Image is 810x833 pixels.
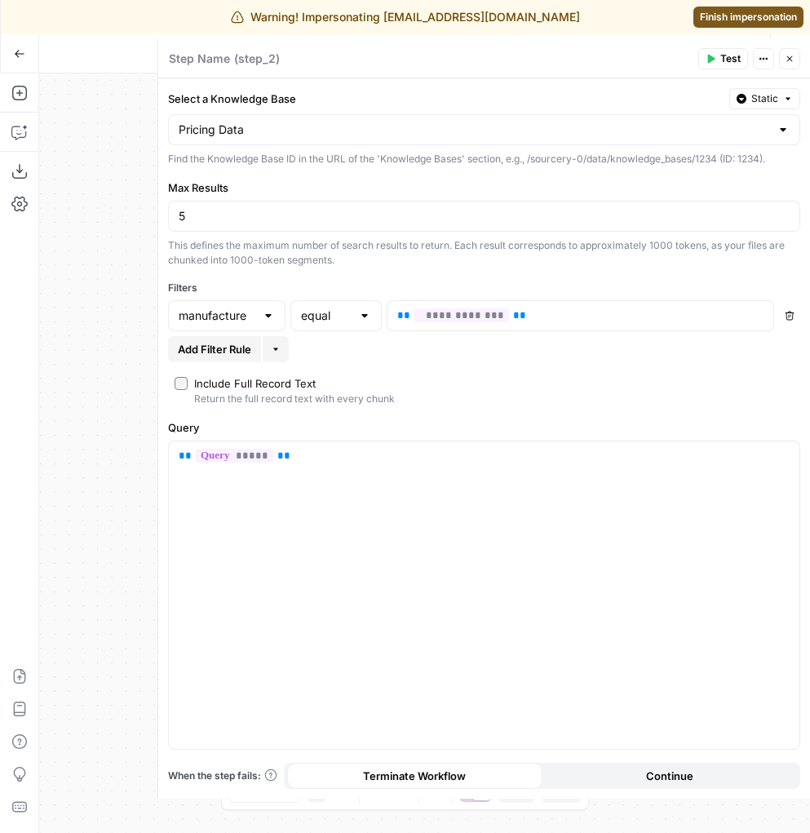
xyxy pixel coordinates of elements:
div: Find the Knowledge Base ID in the URL of the 'Knowledge Bases' section, e.g., /sourcery-0/data/kn... [168,152,800,166]
span: Test [720,51,741,66]
label: Query [168,419,800,436]
span: Terminate Workflow [363,768,466,784]
div: EndOutput [219,773,439,807]
label: Select a Knowledge Base [168,91,723,107]
span: Finish impersonation [700,10,797,24]
span: ( step_2 ) [234,51,280,67]
label: Max Results [168,179,800,196]
div: Filters [168,281,800,295]
button: Continue [542,763,798,789]
button: Test [698,48,748,69]
div: Include Full Record Text [194,375,316,392]
input: equal [301,308,352,324]
input: Pricing Data [179,122,770,138]
input: manufacture [179,308,255,324]
span: Static [751,91,778,106]
button: Static [729,88,800,109]
a: When the step fails: [168,769,277,783]
span: Add Filter Rule [178,341,251,357]
div: Warning! Impersonating [EMAIL_ADDRESS][DOMAIN_NAME] [231,9,580,25]
a: Finish impersonation [693,7,803,28]
button: Add Filter Rule [168,336,261,362]
span: Continue [646,768,693,784]
div: This defines the maximum number of search results to return. Each result corresponds to approxima... [168,238,800,268]
input: Include Full Record TextReturn the full record text with every chunk [175,377,188,390]
div: Return the full record text with every chunk [194,392,395,406]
